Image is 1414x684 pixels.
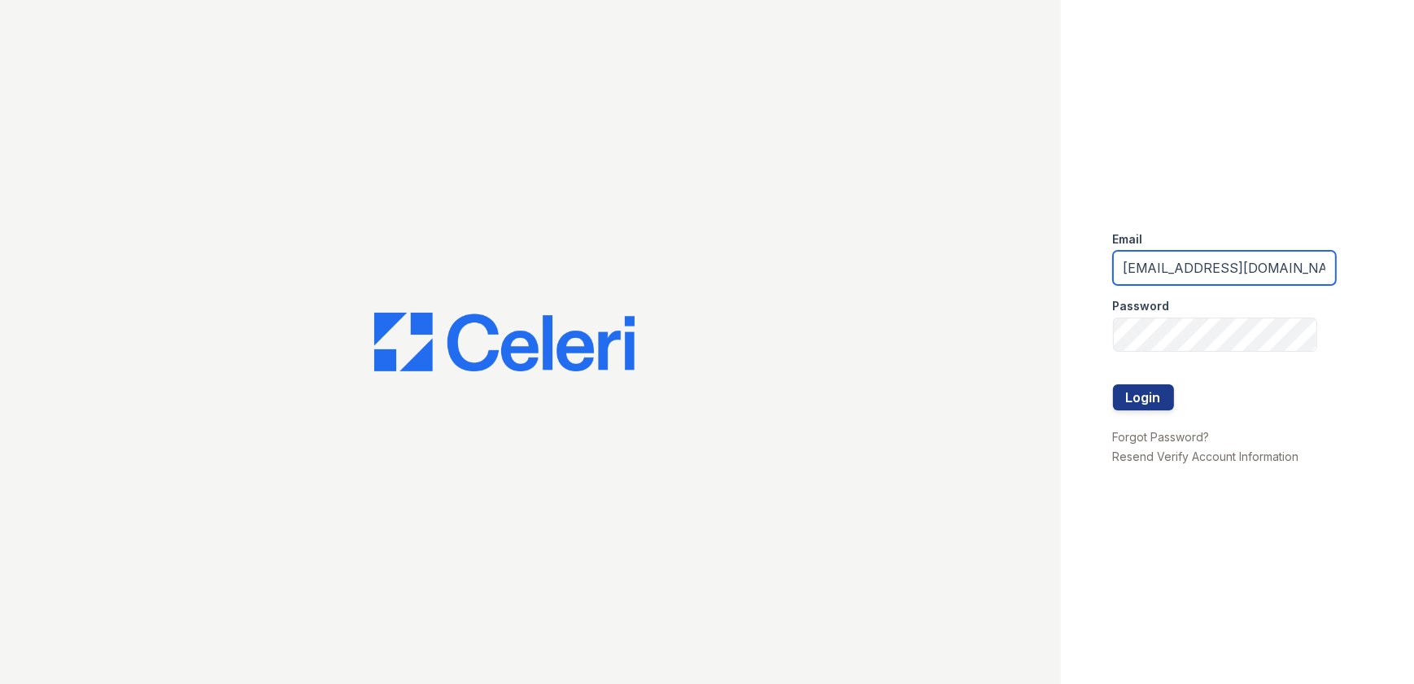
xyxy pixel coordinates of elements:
img: CE_Logo_Blue-a8612792a0a2168367f1c8372b55b34899dd931a85d93a1a3d3e32e68fde9ad4.png [374,313,635,371]
label: Password [1113,298,1170,314]
a: Forgot Password? [1113,430,1210,444]
button: Login [1113,384,1174,410]
a: Resend Verify Account Information [1113,449,1299,463]
label: Email [1113,231,1143,248]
